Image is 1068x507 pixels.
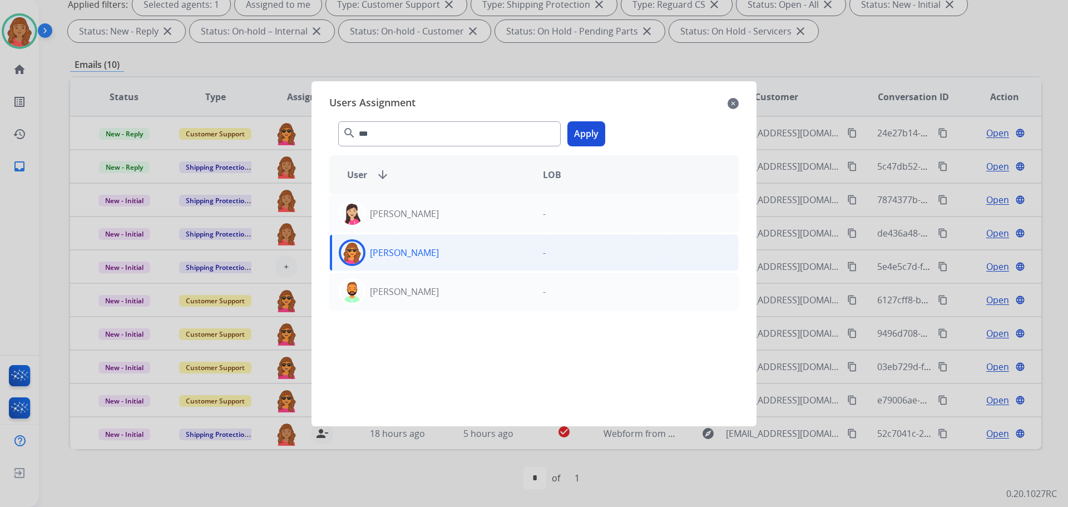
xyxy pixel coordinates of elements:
button: Apply [567,121,605,146]
p: [PERSON_NAME] [370,207,439,220]
mat-icon: search [343,126,356,140]
span: LOB [543,168,561,181]
span: Users Assignment [329,95,416,112]
p: - [543,207,546,220]
p: - [543,285,546,298]
div: User [338,168,534,181]
mat-icon: arrow_downward [376,168,389,181]
p: - [543,246,546,259]
p: [PERSON_NAME] [370,285,439,298]
mat-icon: close [728,97,739,110]
p: [PERSON_NAME] [370,246,439,259]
